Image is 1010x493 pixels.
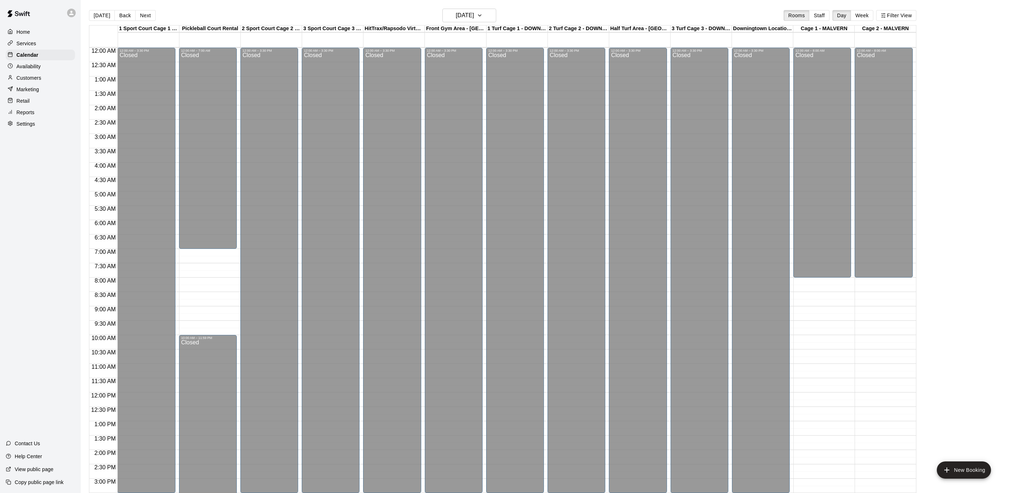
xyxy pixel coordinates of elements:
div: 1 Turf Cage 1 - DOWNINGTOWN [487,25,548,32]
div: Pickleball Court Rental [179,25,241,32]
span: 2:30 AM [93,120,118,126]
span: 12:30 PM [89,407,117,413]
span: 9:30 AM [93,321,118,327]
a: Home [6,27,75,37]
p: Marketing [17,86,39,93]
button: Filter View [876,10,916,21]
div: Front Gym Area - [GEOGRAPHIC_DATA] [425,25,486,32]
div: Closed [795,52,849,280]
p: View public page [15,466,53,473]
button: Rooms [784,10,809,21]
a: Calendar [6,50,75,60]
p: Contact Us [15,440,40,447]
span: 4:00 AM [93,163,118,169]
div: 12:00 AM – 3:30 PM: Closed [609,48,667,493]
div: Closed [181,52,235,251]
span: 8:00 AM [93,278,118,284]
span: 11:00 AM [90,364,118,370]
span: 12:00 PM [89,392,117,399]
span: 10:00 AM [90,335,118,341]
span: 2:00 AM [93,105,118,111]
div: 12:00 AM – 3:30 PM: Closed [671,48,728,493]
div: 12:00 AM – 3:30 PM: Closed [425,48,483,493]
div: 12:00 AM – 3:30 PM [550,49,603,52]
div: Cage 1 - MALVERN [793,25,855,32]
span: 3:30 AM [93,148,118,154]
span: 8:30 AM [93,292,118,298]
div: Closed [857,52,910,280]
p: Settings [17,120,35,127]
div: 12:00 AM – 3:30 PM [734,49,788,52]
div: 3 Turf Cage 3 - DOWNINGTOWN [671,25,732,32]
div: HitTrax/Rapsodo Virtual Reality Rental Cage - 16'x35' [363,25,425,32]
div: 2 Sport Court Cage 2 - DOWNINGTOWN [241,25,302,32]
div: 12:00 AM – 3:30 PM: Closed [363,48,421,493]
div: 12:00 AM – 3:30 PM [673,49,726,52]
p: Retail [17,97,30,104]
div: 12:00 AM – 3:30 PM: Closed [117,48,175,493]
div: Downingtown Location - OUTDOOR Turf Area [732,25,793,32]
button: Day [832,10,851,21]
p: Services [17,40,36,47]
a: Services [6,38,75,49]
p: Help Center [15,453,42,460]
div: 12:00 AM – 3:30 PM [365,49,419,52]
div: 12:00 AM – 3:30 PM [427,49,480,52]
div: 12:00 AM – 7:00 AM: Closed [179,48,237,249]
span: 1:00 AM [93,76,118,83]
span: 7:00 AM [93,249,118,255]
div: 12:00 AM – 3:30 PM [488,49,542,52]
div: 12:00 AM – 3:30 PM: Closed [732,48,790,493]
span: 2:00 PM [93,450,118,456]
div: 12:00 AM – 3:30 PM: Closed [240,48,298,493]
div: 3 Sport Court Cage 3 - DOWNINGTOWN [302,25,363,32]
div: 2 Turf Cage 2 - DOWNINGTOWN [548,25,609,32]
div: 12:00 AM – 7:00 AM [181,49,235,52]
span: 6:00 AM [93,220,118,226]
a: Availability [6,61,75,72]
div: 12:00 AM – 3:30 PM: Closed [302,48,360,493]
div: 12:00 AM – 8:00 AM [795,49,849,52]
span: 11:30 AM [90,378,118,384]
span: 1:30 PM [93,436,118,442]
span: 12:30 AM [90,62,118,68]
a: Retail [6,96,75,106]
p: Home [17,28,30,36]
p: Reports [17,109,34,116]
a: Customers [6,73,75,83]
p: Availability [17,63,41,70]
span: 1:00 PM [93,421,118,427]
span: 2:30 PM [93,464,118,470]
div: 12:00 AM – 3:30 PM [611,49,664,52]
button: Next [135,10,155,21]
p: Copy public page link [15,479,64,486]
div: 12:00 AM – 3:30 PM: Closed [548,48,605,493]
span: 6:30 AM [93,234,118,241]
span: 5:00 AM [93,191,118,197]
button: Back [114,10,136,21]
span: 10:30 AM [90,349,118,355]
div: Cage 2 - MALVERN [855,25,916,32]
h6: [DATE] [456,10,474,20]
a: Reports [6,107,75,118]
div: 12:00 AM – 8:00 AM [857,49,910,52]
div: 12:00 AM – 3:30 PM: Closed [486,48,544,493]
div: 1 Sport Court Cage 1 - DOWNINGTOWN [118,25,179,32]
button: Staff [809,10,830,21]
span: 3:00 PM [93,479,118,485]
div: 12:00 AM – 3:30 PM [304,49,357,52]
a: Settings [6,118,75,129]
p: Customers [17,74,41,82]
span: 9:00 AM [93,306,118,312]
div: 12:00 AM – 3:30 PM [119,49,173,52]
div: Marketing [6,84,75,95]
p: Calendar [17,51,38,59]
button: [DATE] [89,10,115,21]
